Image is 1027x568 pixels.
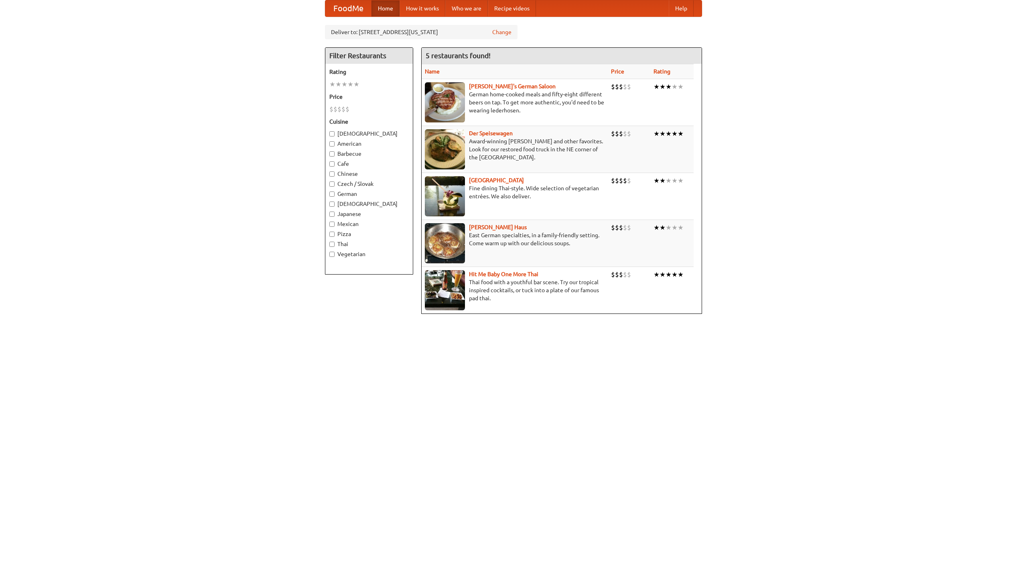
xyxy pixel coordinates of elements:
li: ★ [353,80,359,89]
input: Vegetarian [329,252,335,257]
li: ★ [672,176,678,185]
li: ★ [666,270,672,279]
li: ★ [678,176,684,185]
a: Name [425,68,440,75]
li: ★ [654,82,660,91]
a: Rating [654,68,670,75]
li: ★ [660,129,666,138]
label: Mexican [329,220,409,228]
label: Barbecue [329,150,409,158]
li: ★ [672,270,678,279]
h4: Filter Restaurants [325,48,413,64]
input: [DEMOGRAPHIC_DATA] [329,131,335,136]
label: Pizza [329,230,409,238]
li: $ [627,82,631,91]
p: Fine dining Thai-style. Wide selection of vegetarian entrées. We also deliver. [425,184,605,200]
li: $ [615,82,619,91]
p: Thai food with a youthful bar scene. Try our tropical inspired cocktails, or tuck into a plate of... [425,278,605,302]
input: Czech / Slovak [329,181,335,187]
li: $ [615,176,619,185]
img: satay.jpg [425,176,465,216]
li: ★ [654,176,660,185]
input: Chinese [329,171,335,177]
input: Thai [329,242,335,247]
li: $ [627,176,631,185]
input: American [329,141,335,147]
a: Recipe videos [488,0,536,16]
img: kohlhaus.jpg [425,223,465,263]
li: $ [615,129,619,138]
label: Vegetarian [329,250,409,258]
h5: Rating [329,68,409,76]
li: ★ [660,270,666,279]
li: ★ [660,223,666,232]
a: Home [371,0,400,16]
input: German [329,191,335,197]
label: [DEMOGRAPHIC_DATA] [329,200,409,208]
img: esthers.jpg [425,82,465,122]
li: ★ [678,129,684,138]
li: ★ [660,176,666,185]
li: $ [623,270,627,279]
label: Thai [329,240,409,248]
li: $ [341,105,345,114]
li: $ [619,176,623,185]
li: $ [623,129,627,138]
a: How it works [400,0,445,16]
label: Czech / Slovak [329,180,409,188]
label: American [329,140,409,148]
img: babythai.jpg [425,270,465,310]
li: ★ [678,223,684,232]
a: [PERSON_NAME]'s German Saloon [469,83,556,90]
img: speisewagen.jpg [425,129,465,169]
li: ★ [335,80,341,89]
li: $ [611,82,615,91]
li: ★ [660,82,666,91]
h5: Cuisine [329,118,409,126]
li: ★ [666,176,672,185]
li: ★ [654,270,660,279]
p: Award-winning [PERSON_NAME] and other favorites. Look for our restored food truck in the NE corne... [425,137,605,161]
li: $ [623,82,627,91]
li: ★ [329,80,335,89]
li: ★ [347,80,353,89]
li: $ [619,270,623,279]
a: [GEOGRAPHIC_DATA] [469,177,524,183]
a: Hit Me Baby One More Thai [469,271,538,277]
li: ★ [672,223,678,232]
label: German [329,190,409,198]
p: East German specialties, in a family-friendly setting. Come warm up with our delicious soups. [425,231,605,247]
a: FoodMe [325,0,371,16]
label: Cafe [329,160,409,168]
li: ★ [654,223,660,232]
li: $ [623,176,627,185]
li: $ [619,129,623,138]
a: Help [669,0,694,16]
li: $ [345,105,349,114]
li: ★ [672,82,678,91]
li: $ [627,270,631,279]
li: $ [615,223,619,232]
li: $ [611,129,615,138]
li: $ [619,223,623,232]
h5: Price [329,93,409,101]
li: ★ [341,80,347,89]
li: $ [623,223,627,232]
a: [PERSON_NAME] Haus [469,224,527,230]
li: $ [611,223,615,232]
li: ★ [666,129,672,138]
li: $ [627,129,631,138]
li: ★ [678,82,684,91]
label: Japanese [329,210,409,218]
p: German home-cooked meals and fifty-eight different beers on tap. To get more authentic, you'd nee... [425,90,605,114]
li: $ [619,82,623,91]
b: Der Speisewagen [469,130,513,136]
input: [DEMOGRAPHIC_DATA] [329,202,335,207]
li: $ [329,105,333,114]
li: $ [627,223,631,232]
li: $ [611,176,615,185]
a: Price [611,68,624,75]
